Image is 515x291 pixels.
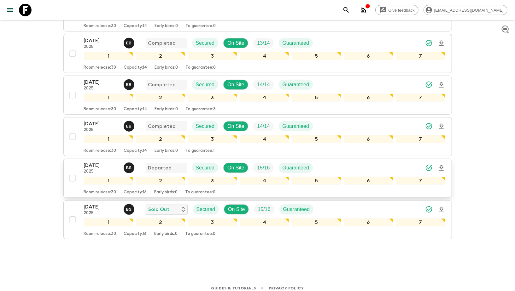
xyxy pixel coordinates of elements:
[224,204,249,214] div: On Site
[396,135,445,143] div: 7
[155,231,178,237] p: Early birds: 0
[84,231,116,237] p: Room release: 30
[223,163,248,173] div: On Site
[84,24,116,29] p: Room release: 30
[84,162,119,169] p: [DATE]
[188,52,237,60] div: 3
[223,80,248,90] div: On Site
[438,81,445,89] svg: Download Onboarding
[438,206,445,214] svg: Download Onboarding
[84,86,119,91] p: 2025
[155,148,178,153] p: Early birds: 0
[84,135,133,143] div: 1
[196,164,215,172] p: Secured
[283,123,309,130] p: Guaranteed
[63,159,452,198] button: [DATE]2025Bledar ShkurtajDepartedSecuredOn SiteTrip FillGuaranteed1234567Room release:30Capacity:...
[84,177,133,185] div: 1
[188,94,237,102] div: 3
[340,4,353,16] button: search adventures
[223,121,248,131] div: On Site
[192,121,219,131] div: Secured
[185,190,216,195] p: To guarantee: 0
[396,177,445,185] div: 7
[186,148,215,153] p: To guarantee: 1
[155,65,178,70] p: Early birds: 0
[227,164,244,172] p: On Site
[253,121,273,131] div: Trip Fill
[283,39,309,47] p: Guaranteed
[84,148,116,153] p: Room release: 30
[196,81,215,88] p: Secured
[124,123,136,128] span: Erild Balla
[192,163,219,173] div: Secured
[258,206,270,213] p: 15 / 16
[84,211,119,216] p: 2025
[186,65,216,70] p: To guarantee: 0
[192,80,219,90] div: Secured
[148,123,176,130] p: Completed
[84,44,119,49] p: 2025
[192,38,219,48] div: Secured
[124,65,147,70] p: Capacity: 14
[188,135,237,143] div: 3
[148,164,172,172] p: Departed
[292,135,341,143] div: 5
[155,190,178,195] p: Early birds: 0
[136,177,185,185] div: 2
[438,40,445,47] svg: Download Onboarding
[257,123,270,130] p: 14 / 14
[124,107,147,112] p: Capacity: 14
[344,177,393,185] div: 6
[425,164,433,172] svg: Synced Successfully
[84,128,119,133] p: 2025
[227,81,244,88] p: On Site
[344,52,393,60] div: 6
[283,81,309,88] p: Guaranteed
[425,81,433,88] svg: Synced Successfully
[257,39,270,47] p: 13 / 14
[253,38,273,48] div: Trip Fill
[193,204,219,214] div: Secured
[84,107,116,112] p: Room release: 30
[385,8,418,13] span: Give feedback
[292,218,341,226] div: 5
[84,169,119,174] p: 2025
[188,177,237,185] div: 3
[4,4,16,16] button: menu
[155,24,178,29] p: Early birds: 0
[227,123,244,130] p: On Site
[292,177,341,185] div: 5
[344,94,393,102] div: 6
[228,206,245,213] p: On Site
[240,52,289,60] div: 4
[84,120,119,128] p: [DATE]
[283,206,310,213] p: Guaranteed
[375,5,418,15] a: Give feedback
[425,206,433,213] svg: Synced Successfully
[63,200,452,239] button: [DATE]2025Bledar ShkurtajSold OutSecuredOn SiteTrip FillGuaranteed1234567Room release:30Capacity:...
[186,24,216,29] p: To guarantee: 0
[136,52,185,60] div: 2
[253,163,273,173] div: Trip Fill
[257,164,270,172] p: 15 / 16
[196,123,215,130] p: Secured
[124,206,136,211] span: Bledar Shkurtaj
[425,39,433,47] svg: Synced Successfully
[257,81,270,88] p: 14 / 14
[84,65,116,70] p: Room release: 30
[84,37,119,44] p: [DATE]
[84,203,119,211] p: [DATE]
[186,107,216,112] p: To guarantee: 3
[253,80,273,90] div: Trip Fill
[63,76,452,115] button: [DATE]2025Erild BallaCompletedSecuredOn SiteTrip FillGuaranteed1234567Room release:30Capacity:14E...
[124,148,147,153] p: Capacity: 14
[124,24,147,29] p: Capacity: 14
[84,78,119,86] p: [DATE]
[188,218,237,226] div: 3
[283,164,309,172] p: Guaranteed
[124,204,136,215] button: BS
[344,218,393,226] div: 6
[155,107,178,112] p: Early birds: 0
[136,218,185,226] div: 2
[396,94,445,102] div: 7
